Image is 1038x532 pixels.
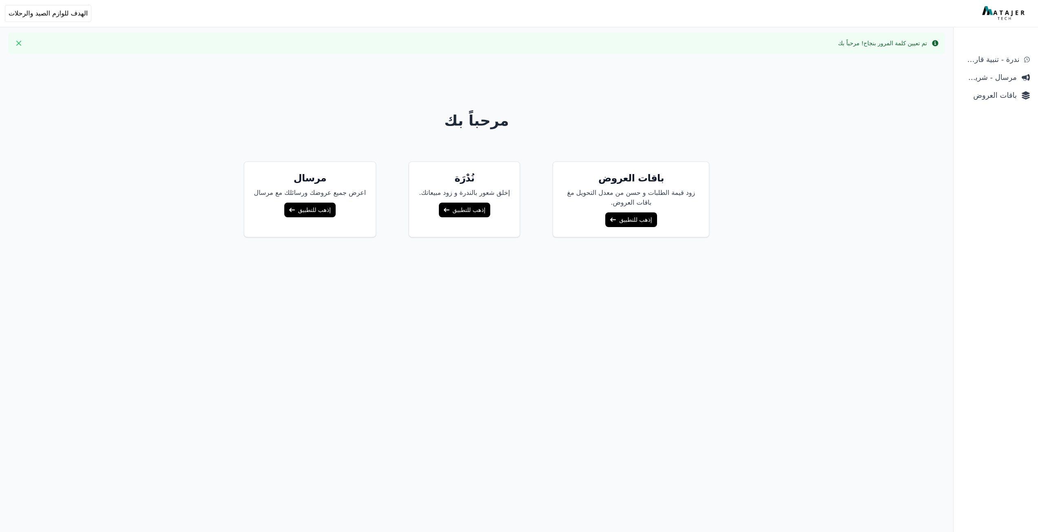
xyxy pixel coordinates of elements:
div: تم تعيين كلمة المرور بنجاح! مرحباً بك [838,39,927,47]
span: باقات العروض [962,90,1017,101]
p: زود قيمة الطلبات و حسن من معدل التحويل مغ باقات العروض. [563,188,699,208]
p: إخلق شعور بالندرة و زود مبيعاتك. [419,188,510,198]
h5: مرسال [254,172,366,185]
h5: نُدْرَة [419,172,510,185]
img: MatajerTech Logo [982,6,1027,21]
a: إذهب للتطبيق [284,203,336,217]
span: مرسال - شريط دعاية [962,72,1017,83]
h5: باقات العروض [563,172,699,185]
a: إذهب للتطبيق [439,203,490,217]
p: اعرض جميع عروضك ورسائلك مع مرسال [254,188,366,198]
a: إذهب للتطبيق [605,212,657,227]
span: الهدف للوازم الصيد والرحلات [9,9,88,18]
button: Close [12,37,25,50]
button: الهدف للوازم الصيد والرحلات [5,5,91,22]
h1: مرحباً بك [164,113,790,129]
span: ندرة - تنبية قارب علي النفاذ [962,54,1019,65]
